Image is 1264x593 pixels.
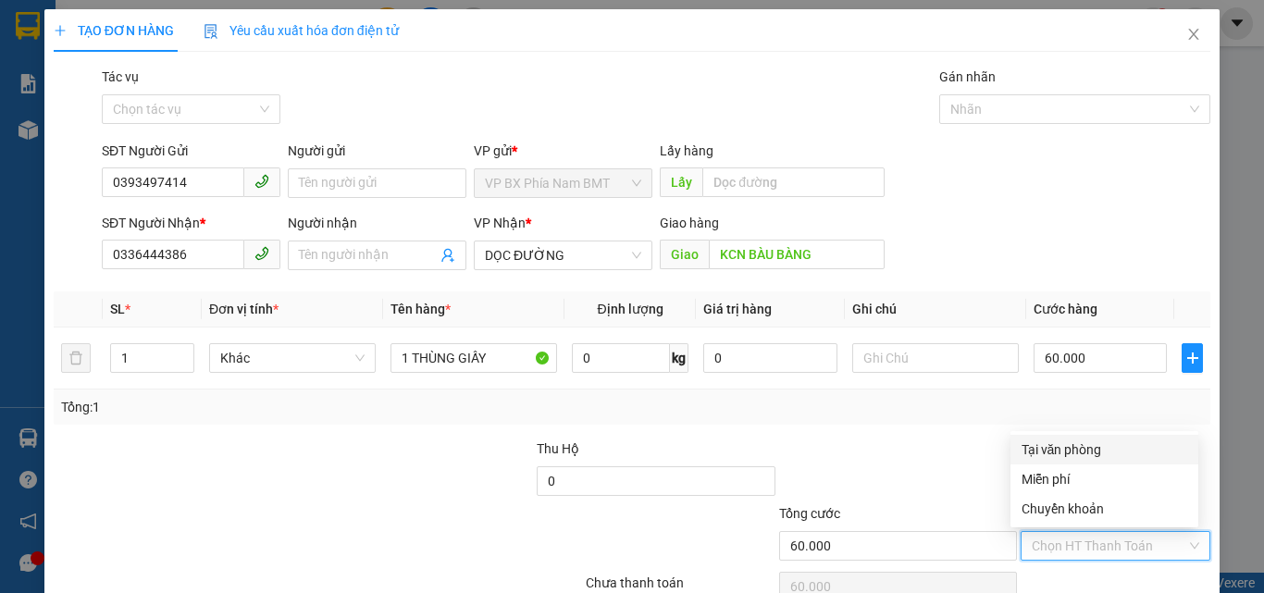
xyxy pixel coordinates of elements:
[1034,302,1097,316] span: Cước hàng
[1186,27,1201,42] span: close
[102,69,139,84] label: Tác vụ
[61,343,91,373] button: delete
[670,343,688,373] span: kg
[709,240,885,269] input: Dọc đường
[254,174,269,189] span: phone
[1022,499,1187,519] div: Chuyển khoản
[209,302,279,316] span: Đơn vị tính
[1022,439,1187,460] div: Tại văn phòng
[485,169,641,197] span: VP BX Phía Nam BMT
[660,143,713,158] span: Lấy hàng
[474,141,652,161] div: VP gửi
[660,167,702,197] span: Lấy
[597,302,663,316] span: Định lượng
[703,343,836,373] input: 0
[660,240,709,269] span: Giao
[1183,351,1202,365] span: plus
[845,291,1026,327] th: Ghi chú
[54,24,67,37] span: plus
[288,213,466,233] div: Người nhận
[537,441,579,456] span: Thu Hộ
[939,69,996,84] label: Gán nhãn
[1168,9,1220,61] button: Close
[204,23,399,38] span: Yêu cầu xuất hóa đơn điện tử
[440,248,455,263] span: user-add
[1022,469,1187,489] div: Miễn phí
[110,302,125,316] span: SL
[660,216,719,230] span: Giao hàng
[288,141,466,161] div: Người gửi
[485,241,641,269] span: DỌC ĐƯỜNG
[1182,343,1203,373] button: plus
[204,24,218,39] img: icon
[703,302,772,316] span: Giá trị hàng
[220,344,365,372] span: Khác
[390,343,557,373] input: VD: Bàn, Ghế
[102,141,280,161] div: SĐT Người Gửi
[54,23,174,38] span: TẠO ĐƠN HÀNG
[61,397,489,417] div: Tổng: 1
[852,343,1019,373] input: Ghi Chú
[779,506,840,521] span: Tổng cước
[474,216,526,230] span: VP Nhận
[102,213,280,233] div: SĐT Người Nhận
[254,246,269,261] span: phone
[702,167,885,197] input: Dọc đường
[390,302,451,316] span: Tên hàng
